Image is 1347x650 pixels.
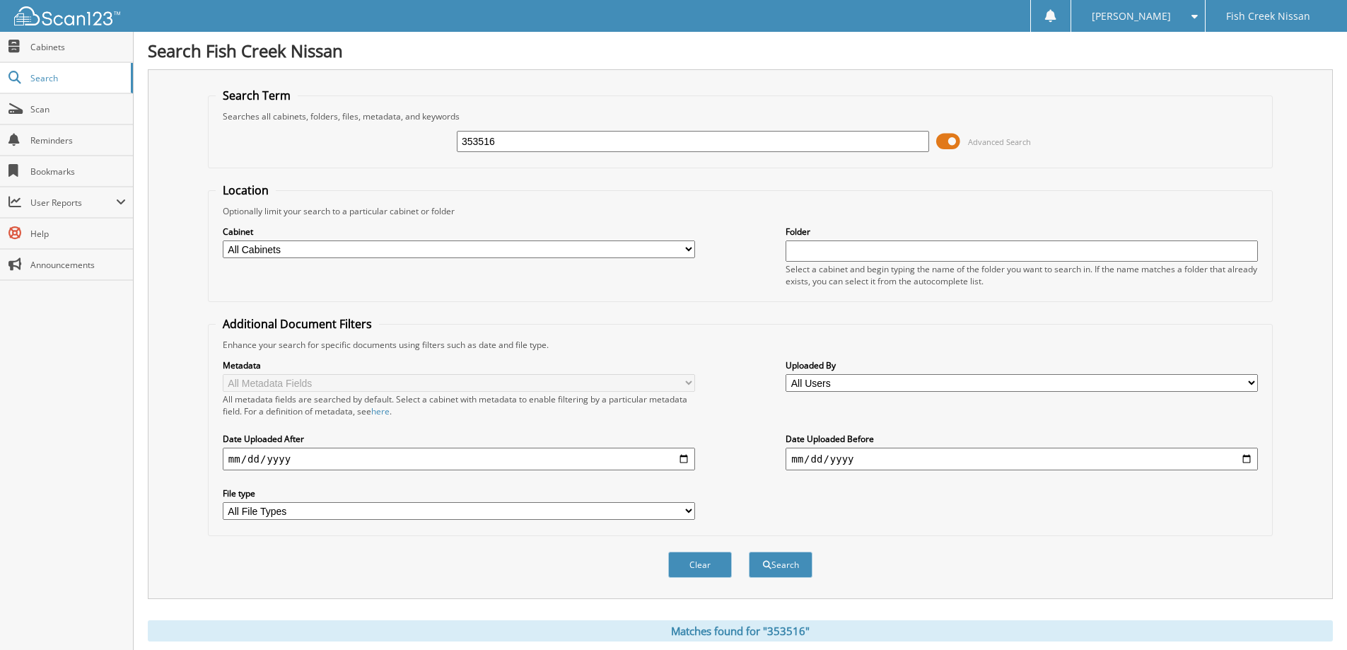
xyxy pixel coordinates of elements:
[223,393,695,417] div: All metadata fields are searched by default. Select a cabinet with metadata to enable filtering b...
[216,110,1265,122] div: Searches all cabinets, folders, files, metadata, and keywords
[786,448,1258,470] input: end
[30,166,126,178] span: Bookmarks
[216,182,276,198] legend: Location
[223,359,695,371] label: Metadata
[30,72,124,84] span: Search
[216,316,379,332] legend: Additional Document Filters
[30,197,116,209] span: User Reports
[216,88,298,103] legend: Search Term
[1092,12,1171,21] span: [PERSON_NAME]
[968,137,1031,147] span: Advanced Search
[216,339,1265,351] div: Enhance your search for specific documents using filters such as date and file type.
[223,226,695,238] label: Cabinet
[148,39,1333,62] h1: Search Fish Creek Nissan
[786,263,1258,287] div: Select a cabinet and begin typing the name of the folder you want to search in. If the name match...
[30,103,126,115] span: Scan
[786,433,1258,445] label: Date Uploaded Before
[30,134,126,146] span: Reminders
[223,487,695,499] label: File type
[30,41,126,53] span: Cabinets
[371,405,390,417] a: here
[1226,12,1310,21] span: Fish Creek Nissan
[668,552,732,578] button: Clear
[216,205,1265,217] div: Optionally limit your search to a particular cabinet or folder
[30,228,126,240] span: Help
[223,433,695,445] label: Date Uploaded After
[30,259,126,271] span: Announcements
[223,448,695,470] input: start
[148,620,1333,642] div: Matches found for "353516"
[786,359,1258,371] label: Uploaded By
[786,226,1258,238] label: Folder
[14,6,120,25] img: scan123-logo-white.svg
[749,552,812,578] button: Search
